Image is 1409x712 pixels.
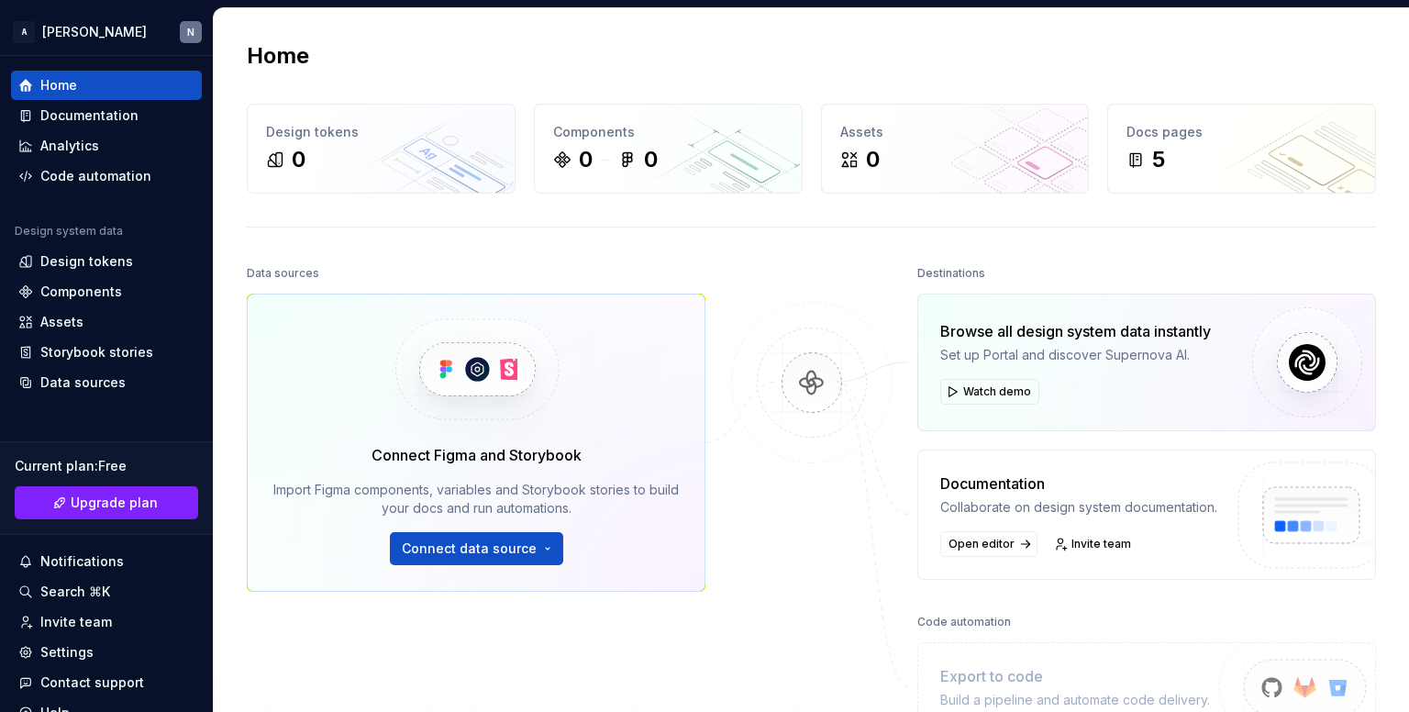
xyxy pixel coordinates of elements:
a: Design tokens [11,247,202,276]
a: Settings [11,638,202,667]
div: Set up Portal and discover Supernova AI. [940,346,1211,364]
div: Import Figma components, variables and Storybook stories to build your docs and run automations. [273,481,679,517]
div: 0 [866,145,880,174]
h2: Home [247,41,309,71]
div: Components [553,123,783,141]
div: Collaborate on design system documentation. [940,498,1217,517]
div: Browse all design system data instantly [940,320,1211,342]
button: Connect data source [390,532,563,565]
div: Current plan : Free [15,457,198,475]
div: Notifications [40,552,124,571]
div: Settings [40,643,94,662]
div: Components [40,283,122,301]
a: Invite team [11,607,202,637]
button: Search ⌘K [11,577,202,606]
div: [PERSON_NAME] [42,23,147,41]
div: Analytics [40,137,99,155]
a: Documentation [11,101,202,130]
div: A [13,21,35,43]
a: Invite team [1048,531,1139,557]
div: N [187,25,194,39]
div: Build a pipeline and automate code delivery. [940,691,1210,709]
div: Export to code [940,665,1210,687]
a: Code automation [11,161,202,191]
div: Storybook stories [40,343,153,362]
div: 5 [1152,145,1165,174]
div: Code automation [40,167,151,185]
div: Destinations [917,261,985,286]
div: 0 [579,145,593,174]
a: Analytics [11,131,202,161]
a: Home [11,71,202,100]
a: Design tokens0 [247,104,516,194]
div: 0 [292,145,305,174]
a: Components [11,277,202,306]
div: Search ⌘K [40,583,110,601]
button: Watch demo [940,379,1039,405]
a: Docs pages5 [1107,104,1376,194]
div: Documentation [940,473,1217,495]
div: Data sources [40,373,126,392]
div: Docs pages [1126,123,1357,141]
div: Design system data [15,224,123,239]
span: Watch demo [963,384,1031,399]
span: Upgrade plan [71,494,158,512]
a: Upgrade plan [15,486,198,519]
a: Components00 [534,104,803,194]
a: Storybook stories [11,338,202,367]
span: Open editor [949,537,1015,551]
button: A[PERSON_NAME]N [4,12,209,51]
div: Home [40,76,77,95]
a: Data sources [11,368,202,397]
div: Code automation [917,609,1011,635]
div: Connect Figma and Storybook [372,444,582,466]
div: Contact support [40,673,144,692]
button: Contact support [11,668,202,697]
span: Invite team [1071,537,1131,551]
div: Assets [840,123,1071,141]
a: Assets [11,307,202,337]
div: Design tokens [266,123,496,141]
button: Notifications [11,547,202,576]
div: Data sources [247,261,319,286]
div: Invite team [40,613,112,631]
div: 0 [644,145,658,174]
div: Assets [40,313,83,331]
div: Documentation [40,106,139,125]
div: Design tokens [40,252,133,271]
span: Connect data source [402,540,537,558]
a: Assets0 [821,104,1090,194]
a: Open editor [940,531,1037,557]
